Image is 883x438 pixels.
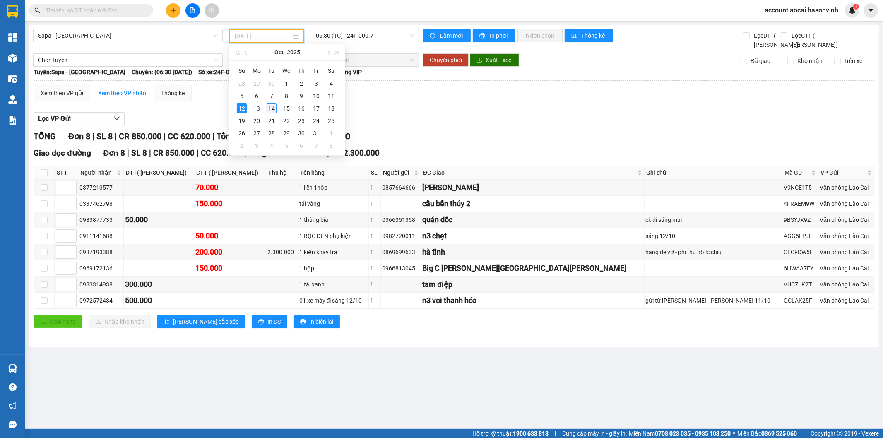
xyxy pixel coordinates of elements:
[195,262,265,274] div: 150.000
[125,214,192,226] div: 50.000
[195,230,265,242] div: 50.000
[8,116,17,125] img: solution-icon
[422,198,642,209] div: cầu bến thủy 2
[820,248,873,257] div: Văn phòng Lào Cai
[370,264,379,273] div: 1
[867,7,875,14] span: caret-down
[282,128,291,138] div: 29
[422,279,642,290] div: tam điệp
[316,29,414,42] span: 06:30 (TC) - 24F-000.71
[282,79,291,89] div: 1
[296,116,306,126] div: 23
[237,79,247,89] div: 28
[267,103,277,113] div: 14
[212,131,214,141] span: |
[864,3,878,18] button: caret-down
[195,246,265,258] div: 200.000
[309,115,324,127] td: 2025-10-24
[79,199,122,208] div: 0337462798
[562,429,627,438] span: Cung cấp máy in - giấy in:
[784,168,810,177] span: Mã GD
[264,90,279,102] td: 2025-10-07
[34,69,125,75] b: Tuyến: Sapa - [GEOGRAPHIC_DATA]
[645,166,782,180] th: Ghi chú
[324,140,339,152] td: 2025-11-08
[837,431,843,436] span: copyright
[820,280,873,289] div: Văn phòng Lào Cai
[185,3,200,18] button: file-add
[737,429,797,438] span: Miền Bắc
[173,317,239,326] span: [PERSON_NAME] sắp xếp
[9,402,17,410] span: notification
[103,148,125,158] span: Đơn 8
[264,115,279,127] td: 2025-10-21
[331,148,380,158] span: TH 2.300.000
[234,102,249,115] td: 2025-10-12
[294,64,309,77] th: Th
[267,91,277,101] div: 7
[309,317,333,326] span: In biên lai
[119,131,161,141] span: CR 850.000
[383,168,412,177] span: Người gửi
[205,3,219,18] button: aim
[287,44,300,60] button: 2025
[266,166,298,180] th: Thu hộ
[472,429,549,438] span: Hỗ trợ kỹ thuật:
[294,315,340,328] button: printerIn biên lai
[252,79,262,89] div: 29
[782,277,818,293] td: VUC7LK2T
[264,77,279,90] td: 2025-09-30
[309,140,324,152] td: 2025-11-07
[264,64,279,77] th: Tu
[8,33,17,42] img: dashboard-icon
[794,56,826,65] span: Kho nhận
[818,293,874,309] td: Văn phòng Lào Cai
[34,148,91,158] span: Giao dọc đường
[818,277,874,293] td: Văn phòng Lào Cai
[299,296,367,305] div: 01 xe máy đi sáng 12/10
[298,166,369,180] th: Tên hàng
[252,116,262,126] div: 20
[849,7,856,14] img: icon-new-feature
[370,199,379,208] div: 1
[784,183,817,192] div: V9NCE1T5
[249,64,264,77] th: Mo
[125,295,192,306] div: 500.000
[296,128,306,138] div: 30
[115,131,117,141] span: |
[476,57,482,64] span: download
[818,196,874,212] td: Văn phòng Lào Cai
[296,141,306,151] div: 6
[194,166,266,180] th: CTT ( [PERSON_NAME])
[324,77,339,90] td: 2025-10-04
[299,248,367,257] div: 1 kiện khay trà
[7,5,18,18] img: logo-vxr
[369,166,381,180] th: SL
[131,148,147,158] span: SL 8
[473,29,515,42] button: printerIn phơi
[267,128,277,138] div: 28
[267,141,277,151] div: 4
[299,215,367,224] div: 1 thùng bia
[127,148,129,158] span: |
[784,280,817,289] div: VUC7LK2T
[282,103,291,113] div: 15
[784,296,817,305] div: GCLAK25F
[249,102,264,115] td: 2025-10-13
[267,248,296,257] div: 2.300.000
[267,116,277,126] div: 21
[249,115,264,127] td: 2025-10-20
[422,246,642,258] div: hà tĩnh
[68,131,90,141] span: Đơn 8
[423,29,471,42] button: syncLàm mới
[853,4,859,10] sup: 1
[646,215,781,224] div: ck đi sáng mai
[96,131,113,141] span: SL 8
[9,383,17,391] span: question-circle
[279,102,294,115] td: 2025-10-15
[370,215,379,224] div: 1
[8,95,17,104] img: warehouse-icon
[326,116,336,126] div: 25
[79,248,122,257] div: 0937193388
[761,430,797,437] strong: 0369 525 060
